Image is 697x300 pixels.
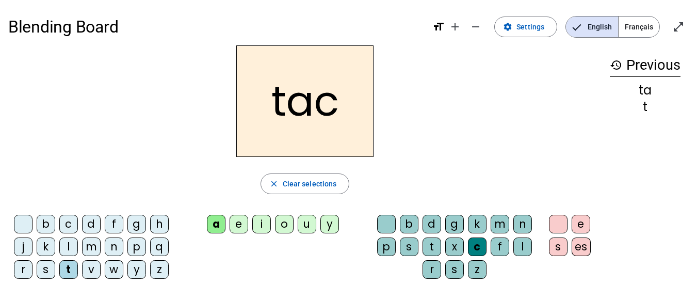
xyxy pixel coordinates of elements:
div: t [423,238,441,256]
span: English [566,17,618,37]
button: Decrease font size [465,17,486,37]
div: k [37,238,55,256]
h2: tac [236,45,374,157]
div: e [230,215,248,233]
div: c [468,238,487,256]
div: q [150,238,169,256]
div: z [150,260,169,279]
div: a [207,215,225,233]
div: g [445,215,464,233]
div: p [127,238,146,256]
div: m [82,238,101,256]
mat-button-toggle-group: Language selection [565,16,660,38]
mat-icon: history [610,59,622,71]
div: y [127,260,146,279]
mat-icon: close [269,179,279,188]
div: l [59,238,78,256]
button: Settings [494,17,557,37]
div: b [37,215,55,233]
div: w [105,260,123,279]
mat-icon: add [449,21,461,33]
div: s [549,238,568,256]
mat-icon: format_size [432,21,445,33]
div: es [572,238,591,256]
div: b [400,215,418,233]
div: i [252,215,271,233]
span: Clear selections [283,178,337,190]
div: n [105,238,123,256]
div: m [491,215,509,233]
div: o [275,215,294,233]
button: Enter full screen [668,17,689,37]
div: c [59,215,78,233]
div: n [513,215,532,233]
mat-icon: remove [469,21,482,33]
div: l [513,238,532,256]
div: h [150,215,169,233]
div: y [320,215,339,233]
div: x [445,238,464,256]
div: j [14,238,33,256]
div: ta [610,84,680,97]
div: f [105,215,123,233]
mat-icon: open_in_full [672,21,685,33]
h3: Previous [610,54,680,77]
div: d [82,215,101,233]
div: t [610,101,680,113]
div: s [445,260,464,279]
h1: Blending Board [8,10,424,43]
mat-icon: settings [503,22,512,31]
div: t [59,260,78,279]
div: u [298,215,316,233]
div: f [491,238,509,256]
div: k [468,215,487,233]
div: r [423,260,441,279]
div: d [423,215,441,233]
span: Settings [516,21,544,33]
div: v [82,260,101,279]
div: s [400,238,418,256]
span: Français [619,17,659,37]
div: g [127,215,146,233]
div: p [377,238,396,256]
button: Clear selections [261,173,350,194]
div: s [37,260,55,279]
div: z [468,260,487,279]
div: e [572,215,590,233]
button: Increase font size [445,17,465,37]
div: r [14,260,33,279]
